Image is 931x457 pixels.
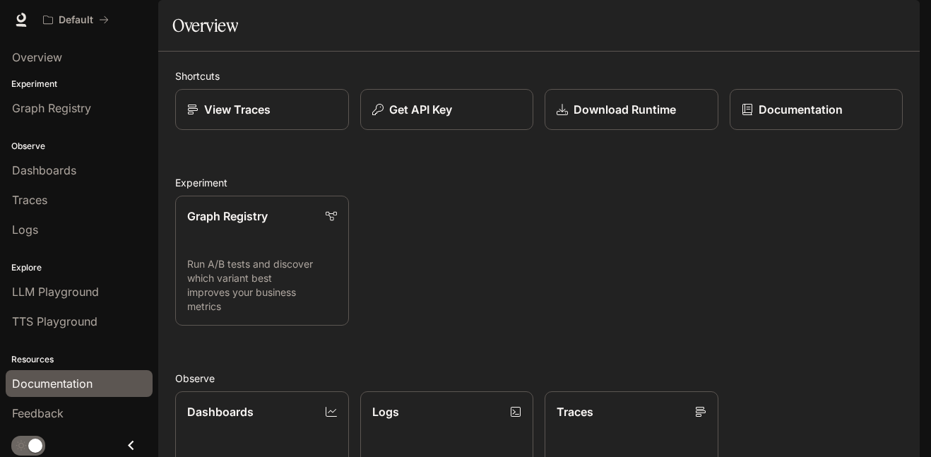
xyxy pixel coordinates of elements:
h2: Experiment [175,175,903,190]
p: Dashboards [187,403,254,420]
p: Logs [372,403,399,420]
p: Traces [557,403,593,420]
a: View Traces [175,89,349,130]
p: Default [59,14,93,26]
h1: Overview [172,11,238,40]
button: All workspaces [37,6,115,34]
a: Documentation [730,89,903,130]
p: Graph Registry [187,208,268,225]
p: Get API Key [389,101,452,118]
a: Graph RegistryRun A/B tests and discover which variant best improves your business metrics [175,196,349,326]
h2: Shortcuts [175,69,903,83]
p: Download Runtime [574,101,676,118]
p: Documentation [759,101,843,118]
p: Run A/B tests and discover which variant best improves your business metrics [187,257,337,314]
a: Download Runtime [545,89,718,130]
h2: Observe [175,371,903,386]
button: Get API Key [360,89,534,130]
p: View Traces [204,101,271,118]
